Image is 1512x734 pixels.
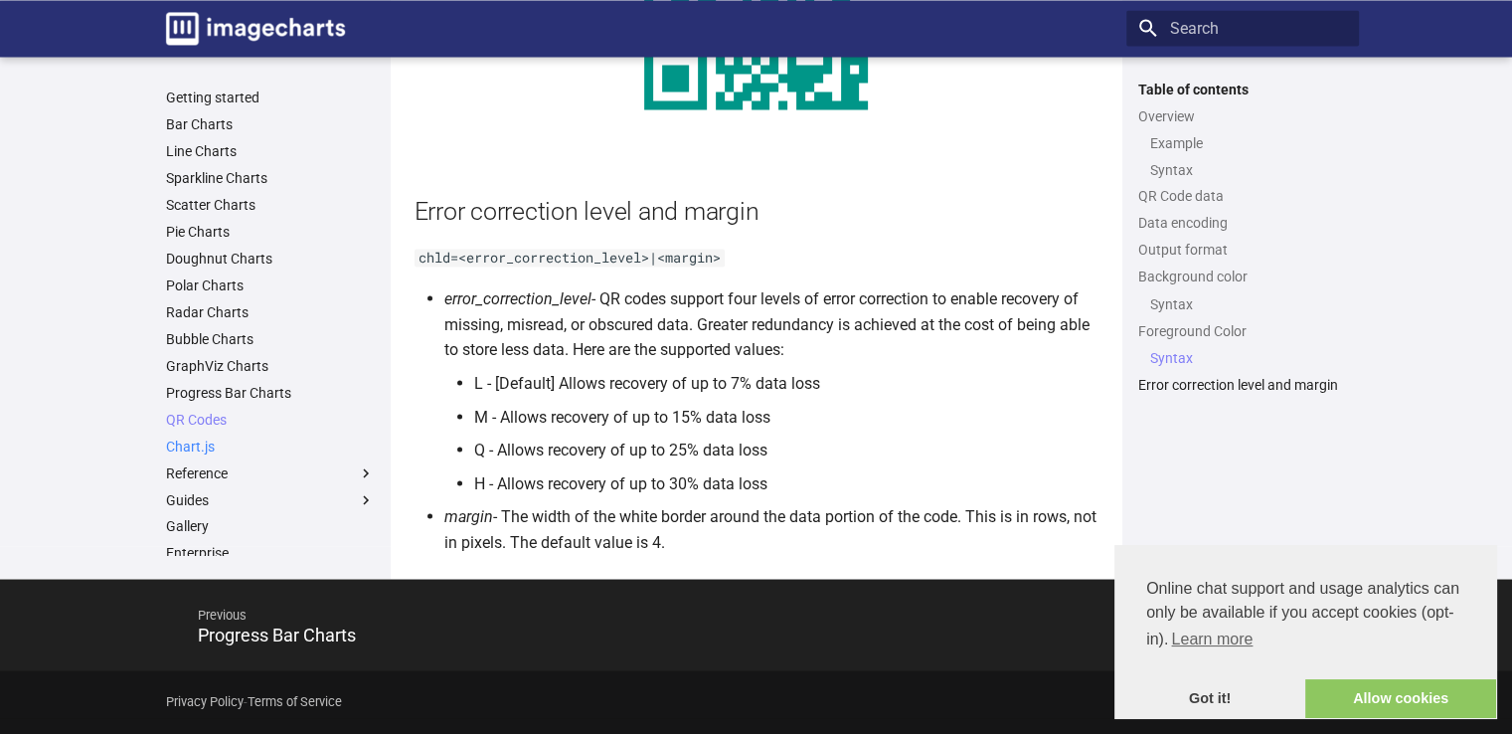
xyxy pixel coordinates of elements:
[1126,81,1359,98] label: Table of contents
[1126,81,1359,394] nav: Table of contents
[1150,294,1347,312] a: Syntax
[1138,268,1347,285] a: Background color
[415,249,725,267] code: chld=<error_correction_level>|<margin>
[166,438,375,456] a: Chart.js
[166,169,375,187] a: Sparkline Charts
[248,693,342,708] a: Terms of Service
[198,624,356,644] span: Progress Bar Charts
[166,693,244,708] a: Privacy Policy
[444,285,1098,495] li: - QR codes support four levels of error correction to enable recovery of missing, misread, or obs...
[166,303,375,321] a: Radar Charts
[166,384,375,402] a: Progress Bar Charts
[166,89,375,106] a: Getting started
[444,288,591,307] em: error_correction_level
[166,683,342,719] div: -
[756,591,1311,639] span: Next
[1146,577,1464,654] span: Online chat support and usage analytics can only be available if you accept cookies (opt-in).
[166,357,375,375] a: GraphViz Charts
[166,330,375,348] a: Bubble Charts
[1114,679,1305,719] a: dismiss cookie message
[178,591,733,639] span: Previous
[474,470,1098,496] li: H - Allows recovery of up to 30% data loss
[154,583,756,666] a: PreviousProgress Bar Charts
[166,276,375,294] a: Polar Charts
[166,517,375,535] a: Gallery
[166,223,375,241] a: Pie Charts
[1138,107,1347,125] a: Overview
[1168,625,1256,654] a: learn more about cookies
[166,464,375,482] label: Reference
[158,4,353,53] a: Image-Charts documentation
[474,370,1098,396] li: L - [Default] Allows recovery of up to 7% data loss
[444,503,1098,554] li: - The width of the white border around the data portion of the code. This is in rows, not in pixe...
[474,404,1098,430] li: M - Allows recovery of up to 15% data loss
[166,12,345,45] img: logo
[1150,348,1347,366] a: Syntax
[1138,241,1347,259] a: Output format
[166,250,375,268] a: Doughnut Charts
[166,411,375,429] a: QR Codes
[474,437,1098,462] li: Q - Allows recovery of up to 25% data loss
[1138,134,1347,179] nav: Overview
[1138,214,1347,232] a: Data encoding
[166,544,375,562] a: Enterprise
[1150,134,1347,152] a: Example
[1138,294,1347,312] nav: Background color
[166,491,375,509] label: Guides
[1114,545,1496,718] div: cookieconsent
[756,583,1359,666] a: NextChart.js
[1150,161,1347,179] a: Syntax
[1138,348,1347,366] nav: Foreground Color
[166,142,375,160] a: Line Charts
[1126,10,1359,46] input: Search
[1138,187,1347,205] a: QR Code data
[415,194,1098,229] h2: Error correction level and margin
[166,196,375,214] a: Scatter Charts
[1138,321,1347,339] a: Foreground Color
[1305,679,1496,719] a: allow cookies
[444,506,493,525] em: margin
[1138,375,1347,393] a: Error correction level and margin
[166,115,375,133] a: Bar Charts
